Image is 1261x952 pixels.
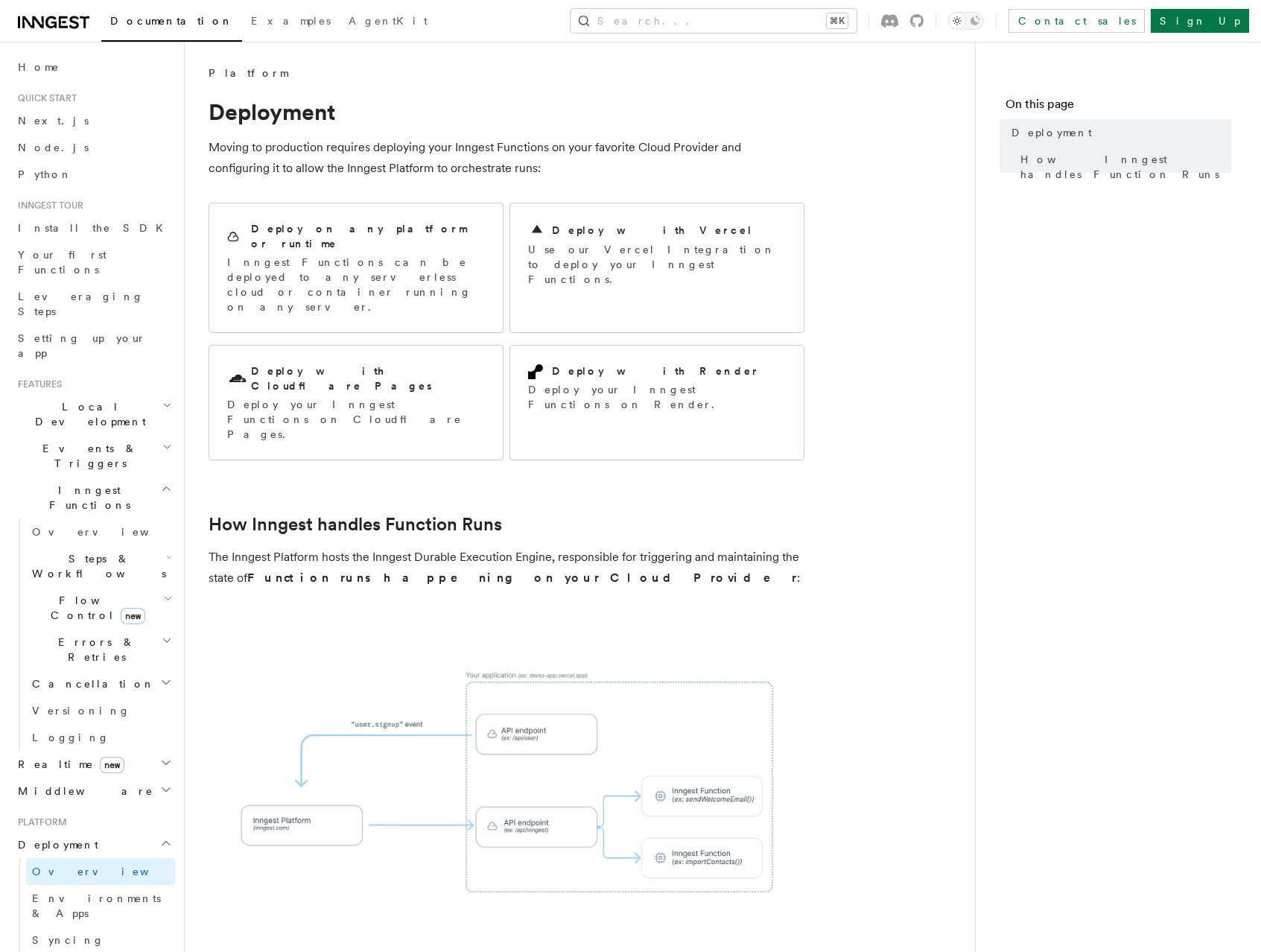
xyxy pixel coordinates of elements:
a: Node.js [12,134,175,161]
span: Cancellation [26,676,155,691]
a: Setting up your app [12,325,175,366]
a: Deploy with Cloudflare PagesDeploy your Inngest Functions on Cloudflare Pages. [209,345,504,460]
span: Install the SDK [18,222,172,234]
a: Deployment [1006,119,1231,146]
button: Realtimenew [12,751,175,778]
span: Deployment [1011,125,1092,140]
a: AgentKit [340,4,436,40]
span: Overview [32,866,185,878]
a: Deploy with VercelUse our Vercel Integration to deploy your Inngest Functions. [509,203,804,333]
span: Node.js [18,142,89,153]
a: Documentation [101,4,242,42]
span: Overview [32,526,185,538]
span: Leveraging Steps [18,291,144,317]
a: Home [12,54,175,80]
button: Search...⌘K [571,9,857,33]
p: Use our Vercel Integration to deploy your Inngest Functions. [528,242,786,287]
span: Next.js [18,115,89,127]
button: Events & Triggers [12,435,175,477]
h1: Deployment [209,98,804,125]
span: Events & Triggers [12,441,162,471]
a: Environments & Apps [26,885,175,927]
span: new [121,608,145,624]
p: Deploy your Inngest Functions on Cloudflare Pages. [227,397,485,442]
a: Your first Functions [12,241,175,283]
a: How Inngest handles Function Runs [1014,146,1231,188]
h4: On this page [1006,95,1231,119]
span: Examples [251,15,331,27]
span: AgentKit [349,15,428,27]
a: Next.js [12,107,175,134]
span: Deployment [12,837,98,852]
span: Python [18,168,72,180]
p: The Inngest Platform hosts the Inngest Durable Execution Engine, responsible for triggering and m... [209,547,804,588]
button: Inngest Functions [12,477,175,518]
button: Steps & Workflows [26,545,175,587]
a: Deploy with RenderDeploy your Inngest Functions on Render. [509,345,804,460]
p: Deploy your Inngest Functions on Render. [528,382,786,412]
img: The Inngest Platform communicates with your deployed Inngest Functions by sending requests to you... [209,627,804,938]
span: Inngest tour [12,200,83,212]
a: Examples [242,4,340,40]
strong: Function runs happening on your Cloud Provider [247,571,797,585]
span: Versioning [32,705,130,717]
span: Errors & Retries [26,635,162,664]
button: Flow Controlnew [26,587,175,629]
span: Local Development [12,399,162,429]
span: Features [12,378,62,390]
span: Middleware [12,784,153,799]
span: Quick start [12,92,77,104]
div: Inngest Functions [12,518,175,751]
button: Errors & Retries [26,629,175,670]
p: Inngest Functions can be deployed to any serverless cloud or container running on any server. [227,255,485,314]
button: Local Development [12,393,175,435]
a: How Inngest handles Function Runs [209,514,502,535]
h2: Deploy with Cloudflare Pages [251,364,485,393]
h2: Deploy on any platform or runtime [251,221,485,251]
span: Environments & Apps [32,892,161,919]
button: Deployment [12,831,175,858]
button: Cancellation [26,670,175,697]
span: Realtime [12,757,124,772]
h2: Deploy with Vercel [552,223,753,238]
span: Your first Functions [18,249,107,276]
a: Overview [26,518,175,545]
span: How Inngest handles Function Runs [1020,152,1231,182]
a: Deploy on any platform or runtimeInngest Functions can be deployed to any serverless cloud or con... [209,203,504,333]
a: Versioning [26,697,175,724]
span: Flow Control [26,593,164,623]
span: Steps & Workflows [26,551,166,581]
span: Inngest Functions [12,483,161,513]
span: new [100,757,124,773]
span: Platform [209,66,288,80]
a: Logging [26,724,175,751]
p: Moving to production requires deploying your Inngest Functions on your favorite Cloud Provider an... [209,137,804,179]
a: Leveraging Steps [12,283,175,325]
a: Python [12,161,175,188]
kbd: ⌘K [827,13,848,28]
span: Documentation [110,15,233,27]
a: Overview [26,858,175,885]
a: Sign Up [1151,9,1249,33]
span: Logging [32,732,109,743]
h2: Deploy with Render [552,364,760,378]
span: Platform [12,816,67,828]
a: Contact sales [1009,9,1145,33]
span: Syncing [32,934,104,946]
svg: Cloudflare [227,369,248,390]
span: Home [18,60,60,74]
a: Install the SDK [12,215,175,241]
span: Setting up your app [18,332,146,359]
button: Toggle dark mode [948,12,984,30]
button: Middleware [12,778,175,805]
